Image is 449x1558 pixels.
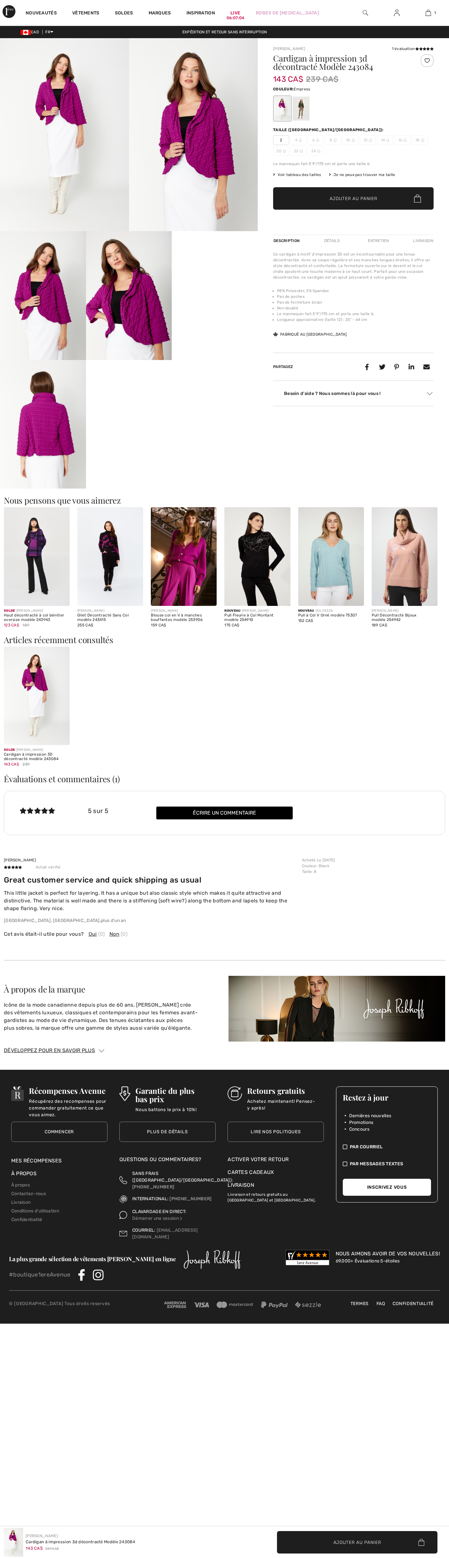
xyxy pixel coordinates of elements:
[333,1539,381,1545] span: Ajouter au panier
[277,1531,437,1554] button: Ajouter au panier
[4,930,84,938] span: Cet avis était-il utile pour vous?
[273,161,434,167] div: Le mannequin fait 5'9"/175 cm et porte une taille 6.
[11,1200,31,1205] a: Livraison
[277,305,434,311] li: Non doublé
[11,1208,59,1214] a: Conditions d'utilisation
[4,752,70,761] div: Cardigan à impression 3D décontracté modèle 243084
[224,608,290,613] div: [PERSON_NAME]
[156,807,293,819] button: Écrire un commentaire
[26,1539,135,1545] div: Cardigan à impression 3d décontracté Modèle 243084
[217,1302,253,1308] img: Mastercard
[299,138,302,142] img: ring-m.svg
[9,1255,176,1263] span: La plus grande sélection de vêtements [PERSON_NAME] en ligne
[418,1539,424,1546] img: Bag.svg
[373,1300,388,1307] a: FAQ
[77,608,143,613] div: [PERSON_NAME]
[149,10,171,17] a: Marques
[273,68,303,84] span: 143 CA$
[9,1300,153,1307] p: © [GEOGRAPHIC_DATA] Tous droits reservés
[228,1168,324,1176] a: Cartes Cadeaux
[411,235,434,247] div: Livraison
[290,146,307,156] span: 22
[26,10,57,17] a: Nouveautés
[151,623,166,627] span: 159 CA$
[172,231,258,274] video: Your browser does not support the video tag.
[306,73,338,85] span: 239 CA$
[295,1302,321,1308] img: Sezzle
[135,1086,216,1103] h3: Garantie du plus bas prix
[76,1269,87,1281] img: Facebook
[132,1196,168,1202] span: INTERNATIONAL:
[286,1250,329,1265] img: Customer Reviews
[372,623,387,627] span: 189 CA$
[273,172,321,178] span: Voir tableau des tailles
[229,976,445,1041] img: À propos de la marque
[77,507,143,606] img: Gilet Décontracté Sans Col modèle 243415
[230,10,240,16] a: Live06:07:04
[228,1086,242,1101] img: Retours gratuits
[194,1303,209,1307] img: Visa
[277,317,434,322] li: Longueur approximative (taille 12) : 25" - 64 cm
[273,135,289,145] span: 2
[184,1250,240,1269] img: Joseph Ribkoff
[29,1086,107,1095] h3: Récompenses Avenue
[343,1179,431,1196] button: Inscrivez vous
[88,807,156,816] div: 5 sur 5
[329,172,395,178] div: Je ne peux pas trouver ma taille
[4,1047,445,1054] div: Développez pour en savoir plus
[316,138,319,142] img: ring-m.svg
[389,9,405,17] a: Se connecter
[22,622,29,628] span: 189
[119,1086,130,1101] img: Garantie du plus bas prix
[342,135,358,145] span: 10
[227,15,244,21] div: 06:07:04
[360,135,376,145] span: 12
[336,1258,400,1264] a: 69,000+ Évaluations 5-étoiles
[363,9,368,17] img: recherche
[224,623,239,627] span: 175 CA$
[4,858,36,862] span: [PERSON_NAME]
[132,1209,186,1214] span: CLAVARDAGE EN DIRECT:
[333,138,337,142] img: ring-m.svg
[3,5,15,18] img: 1ère Avenue
[283,149,286,153] img: ring-m.svg
[372,608,437,613] div: [PERSON_NAME]
[247,1086,324,1095] h3: Retours gratuits
[4,613,70,622] div: Haut décontracté à col bénitier oversize modèle 243943
[394,135,410,145] span: 16
[330,195,377,202] span: Ajouter au panier
[26,1534,58,1538] a: [PERSON_NAME]
[298,609,314,613] span: Nouveau
[277,311,434,317] li: Le mannequin fait 5'9"/175 cm et porte une taille 6.
[343,1143,347,1150] img: check
[135,1106,216,1119] p: Nous battons le prix à 10%!
[302,864,317,868] span: Couleur
[336,1250,440,1258] div: Nous aimons avoir de vos nouvelles!
[101,918,126,923] span: plus d'un an
[372,507,437,606] a: Pull Décontracté Bijoux modèle 254942
[4,875,298,885] h4: Great customer service and quick shipping as usual
[224,613,290,622] div: Pull Fleurie à Col Montant modèle 254910
[369,138,372,142] img: ring-m.svg
[4,889,298,912] p: This little jacket is perfect for layering. It has a unique but also classic style which makes it...
[151,613,217,622] div: Blouse col en V à manches bouffantes modèle 253906
[352,138,355,142] img: ring-m.svg
[414,194,421,203] img: Bag.svg
[132,1184,174,1190] a: [PHONE_NUMBER]
[119,1156,216,1167] div: Questions ou commentaires?
[228,1189,324,1203] p: Livraison et retours gratuits au [GEOGRAPHIC_DATA] et [GEOGRAPHIC_DATA].
[11,1158,62,1164] a: Mes récompenses
[302,869,441,875] p: : 8
[4,1001,221,1032] p: Icône de la mode canadienne depuis plus de 60 ans, [PERSON_NAME] crée des vêtements luxueux, clas...
[372,613,437,622] div: Pull Décontracté Bijoux modèle 254942
[4,918,100,923] span: [GEOGRAPHIC_DATA], [GEOGRAPHIC_DATA]
[277,299,434,305] li: Pas de fermeture éclair
[4,608,70,613] div: [PERSON_NAME]
[343,1160,347,1167] img: check
[434,10,436,16] span: 1
[4,647,70,745] img: Cardigan à impression 3D décontracté modèle 243084
[273,331,347,337] div: Fabriqué au [GEOGRAPHIC_DATA]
